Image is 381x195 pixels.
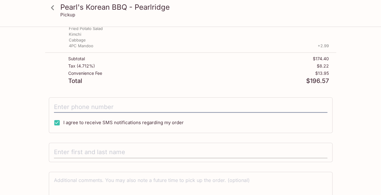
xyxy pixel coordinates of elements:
p: $196.57 [306,78,329,84]
input: Enter phone number [54,101,327,113]
p: $8.22 [317,64,329,68]
h3: Pearl's Korean BBQ - Pearlridge [60,2,331,12]
input: Enter first and last name [54,147,327,158]
p: Subtotal [68,56,85,61]
p: $13.95 [315,71,329,76]
p: Convenience Fee [68,71,102,76]
p: + 2.99 [318,43,329,49]
p: Fried Potato Salad [69,26,103,31]
p: Tax ( 4.712% ) [68,64,95,68]
p: Total [68,78,82,84]
p: Cabbage [69,37,86,43]
p: 4PC Mandoo [69,43,93,49]
span: I agree to receive SMS notifications regarding my order [63,120,184,125]
p: Kimchi [69,31,81,37]
p: Pickup [60,12,75,18]
p: $174.40 [313,56,329,61]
